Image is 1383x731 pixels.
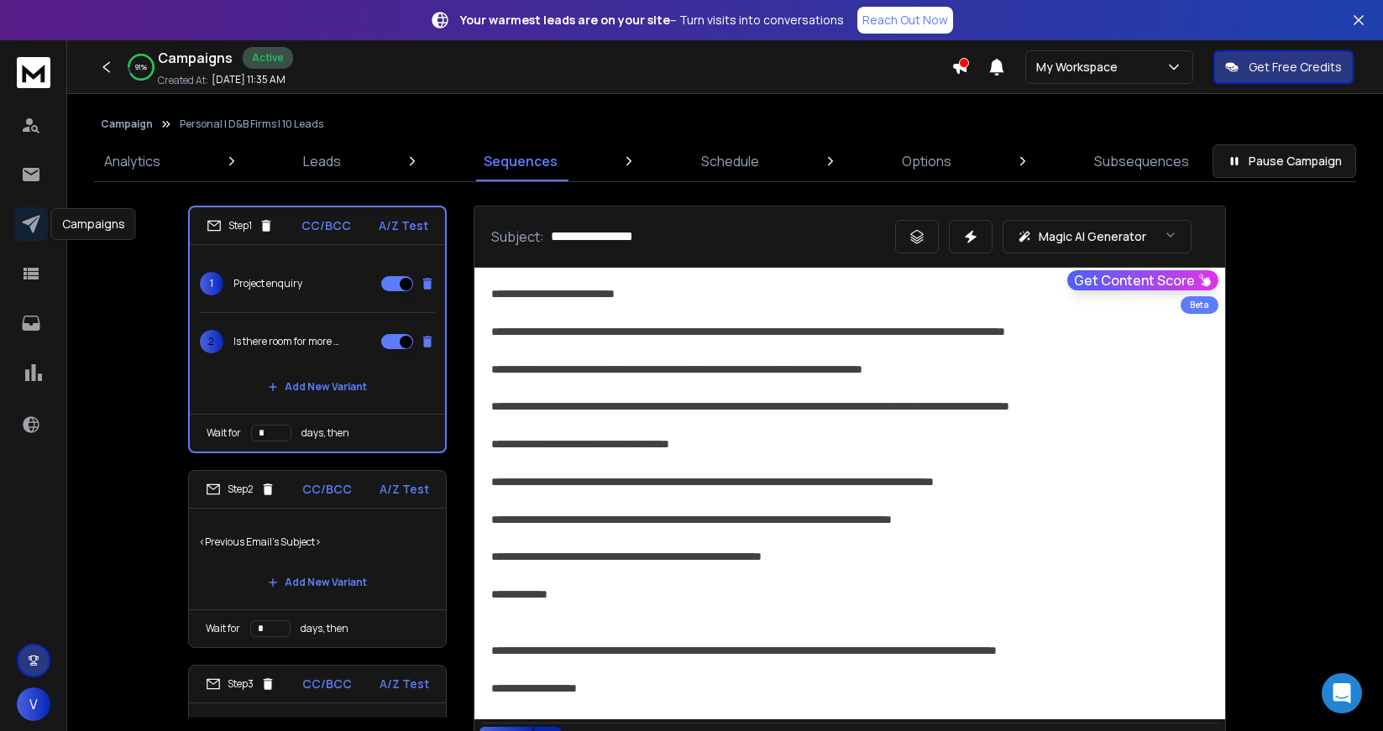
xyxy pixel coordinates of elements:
p: CC/BCC [301,217,351,234]
p: Sequences [484,151,558,171]
p: Analytics [104,151,160,171]
div: Step 1 [207,218,274,233]
div: Campaigns [51,208,136,240]
p: [DATE] 11:35 AM [212,73,286,86]
p: days, then [301,426,349,440]
div: Step 3 [206,676,275,692]
p: Wait for [207,426,241,440]
div: Step 2 [206,482,275,497]
div: Open Intercom Messenger [1322,673,1362,713]
li: Step2CC/BCCA/Z Test<Previous Email's Subject>Add New VariantWait fordays, then [188,470,447,648]
p: 91 % [135,62,147,72]
p: Magic AI Generator [1039,228,1146,245]
button: Add New Variant [254,370,380,404]
p: Options [902,151,951,171]
p: <Previous Email's Subject> [199,519,436,566]
p: My Workspace [1036,59,1124,76]
a: Analytics [94,141,170,181]
p: – Turn visits into conversations [460,12,844,29]
button: Get Content Score [1067,270,1218,290]
img: logo [17,57,50,88]
strong: Your warmest leads are on your site [460,12,670,28]
p: Wait for [206,622,240,635]
span: 2 [200,330,223,353]
p: Subsequences [1094,151,1189,171]
div: Active [243,47,293,69]
p: Reach Out Now [862,12,948,29]
a: Options [892,141,961,181]
a: Schedule [691,141,769,181]
a: Sequences [474,141,568,181]
a: Subsequences [1084,141,1199,181]
p: Schedule [701,151,759,171]
p: Project enquiry [233,277,302,290]
p: Is there room for more projects? [233,335,341,348]
p: Personal | D&B Firms | 10 Leads [180,117,323,131]
a: Leads [293,141,351,181]
p: Subject: [491,227,544,247]
p: A/Z Test [380,481,429,498]
p: CC/BCC [302,481,352,498]
button: Campaign [101,117,153,131]
button: V [17,687,50,721]
p: Leads [303,151,341,171]
h1: Campaigns [158,48,233,68]
span: 1 [200,272,223,295]
p: A/Z Test [380,676,429,692]
button: Add New Variant [254,566,380,599]
p: days, then [301,622,348,635]
p: Created At: [158,74,208,87]
li: Step1CC/BCCA/Z Test1Project enquiry2Is there room for more projects?Add New VariantWait fordays, ... [188,206,447,453]
p: A/Z Test [379,217,428,234]
p: CC/BCC [302,676,352,692]
button: Pause Campaign [1213,144,1356,178]
a: Reach Out Now [857,7,953,34]
div: Beta [1181,296,1218,314]
p: Get Free Credits [1249,59,1342,76]
button: Magic AI Generator [1003,220,1192,253]
button: Get Free Credits [1213,50,1354,84]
